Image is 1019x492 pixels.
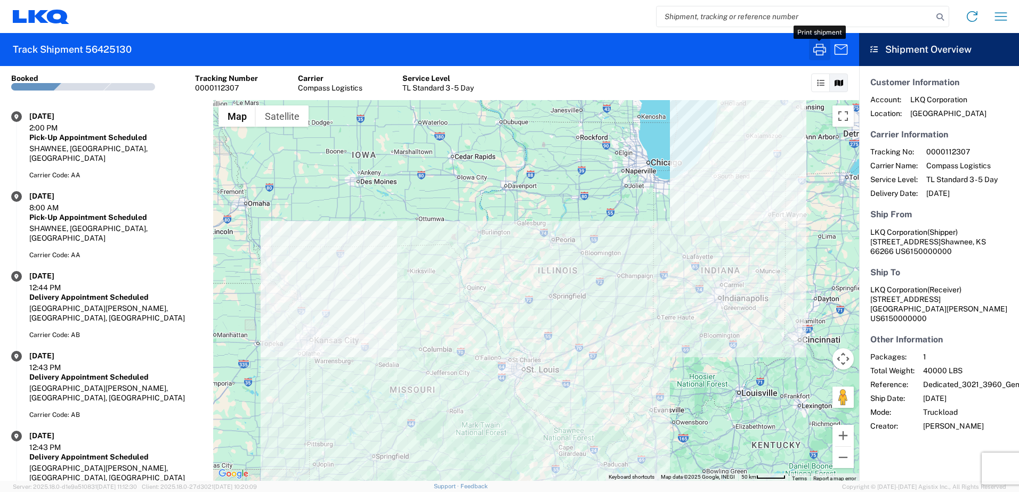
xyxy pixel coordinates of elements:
[13,483,137,490] span: Server: 2025.18.0-d1e9a510831
[870,109,902,118] span: Location:
[29,144,202,163] div: SHAWNEE, [GEOGRAPHIC_DATA], [GEOGRAPHIC_DATA]
[29,203,83,212] div: 8:00 AM
[792,475,807,481] a: Terms
[29,383,202,403] div: [GEOGRAPHIC_DATA][PERSON_NAME], [GEOGRAPHIC_DATA], [GEOGRAPHIC_DATA]
[29,123,83,133] div: 2:00 PM
[13,43,132,56] h2: Track Shipment 56425130
[870,188,918,198] span: Delivery Date:
[870,421,915,431] span: Creator:
[402,73,474,83] div: Service Level
[216,467,251,481] img: Google
[870,285,961,304] span: LKQ Corporation [STREET_ADDRESS]
[195,73,258,83] div: Tracking Number
[870,407,915,417] span: Mode:
[870,267,1008,277] h5: Ship To
[29,463,202,482] div: [GEOGRAPHIC_DATA][PERSON_NAME], [GEOGRAPHIC_DATA], [GEOGRAPHIC_DATA]
[832,447,854,468] button: Zoom out
[214,483,257,490] span: [DATE] 10:20:09
[29,372,202,382] div: Delivery Appointment Scheduled
[29,442,83,452] div: 12:43 PM
[29,170,202,180] div: Carrier Code: AA
[460,483,488,489] a: Feedback
[870,285,1008,323] address: [GEOGRAPHIC_DATA][PERSON_NAME] US
[870,352,915,362] span: Packages:
[832,348,854,370] button: Map camera controls
[29,363,83,372] div: 12:43 PM
[298,73,362,83] div: Carrier
[29,304,202,323] div: [GEOGRAPHIC_DATA][PERSON_NAME], [GEOGRAPHIC_DATA], [GEOGRAPHIC_DATA]
[11,73,38,83] div: Booked
[97,483,137,490] span: [DATE] 11:12:30
[842,482,1006,491] span: Copyright © [DATE]-[DATE] Agistix Inc., All Rights Reserved
[219,105,256,127] button: Show street map
[434,483,460,489] a: Support
[657,6,933,27] input: Shipment, tracking or reference number
[910,95,986,104] span: LKQ Corporation
[927,228,958,236] span: (Shipper)
[741,474,756,480] span: 50 km
[29,351,83,360] div: [DATE]
[29,410,202,420] div: Carrier Code: AB
[29,250,202,260] div: Carrier Code: AA
[195,83,258,93] div: 0000112307
[216,467,251,481] a: Open this area in Google Maps (opens a new window)
[870,175,918,184] span: Service Level:
[29,271,83,281] div: [DATE]
[859,33,1019,66] header: Shipment Overview
[142,483,257,490] span: Client: 2025.18.0-27d3021
[29,191,83,201] div: [DATE]
[402,83,474,93] div: TL Standard 3 - 5 Day
[256,105,309,127] button: Show satellite imagery
[29,224,202,243] div: SHAWNEE, [GEOGRAPHIC_DATA], [GEOGRAPHIC_DATA]
[870,161,918,170] span: Carrier Name:
[870,228,927,236] span: LKQ Corporation
[298,83,362,93] div: Compass Logistics
[870,209,1008,219] h5: Ship From
[926,188,998,198] span: [DATE]
[905,247,952,256] span: 6150000000
[29,292,202,302] div: Delivery Appointment Scheduled
[927,285,961,294] span: (Receiver)
[29,133,202,142] div: Pick-Up Appointment Scheduled
[29,212,202,222] div: Pick-Up Appointment Scheduled
[870,366,915,375] span: Total Weight:
[29,111,83,121] div: [DATE]
[29,452,202,462] div: Delivery Appointment Scheduled
[870,380,915,389] span: Reference:
[832,105,854,127] button: Toggle fullscreen view
[609,473,654,481] button: Keyboard shortcuts
[926,161,998,170] span: Compass Logistics
[832,425,854,446] button: Zoom in
[880,314,927,323] span: 6150000000
[661,474,735,480] span: Map data ©2025 Google, INEGI
[832,387,854,408] button: Drag Pegman onto the map to open Street View
[870,393,915,403] span: Ship Date:
[870,129,1008,140] h5: Carrier Information
[870,95,902,104] span: Account:
[926,147,998,157] span: 0000112307
[870,77,1008,87] h5: Customer Information
[870,227,1008,256] address: Shawnee, KS 66266 US
[29,330,202,340] div: Carrier Code: AB
[870,334,1008,345] h5: Other Information
[910,109,986,118] span: [GEOGRAPHIC_DATA]
[870,237,941,246] span: [STREET_ADDRESS]
[29,283,83,292] div: 12:44 PM
[926,175,998,184] span: TL Standard 3 - 5 Day
[870,147,918,157] span: Tracking No:
[29,431,83,440] div: [DATE]
[813,475,856,481] a: Report a map error
[738,473,789,481] button: Map Scale: 50 km per 51 pixels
